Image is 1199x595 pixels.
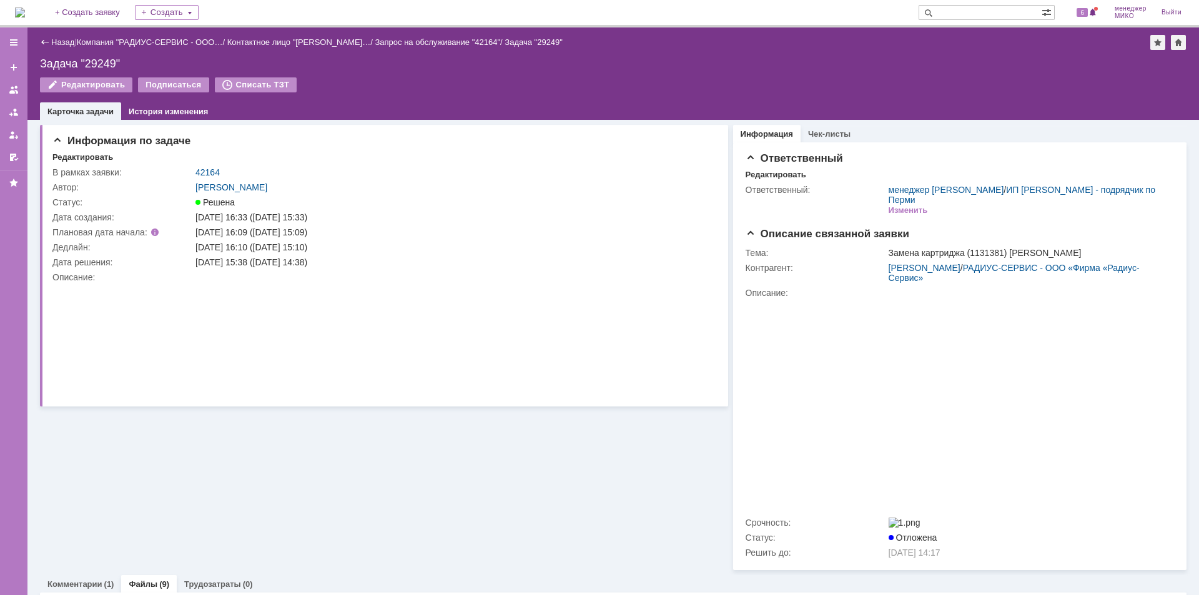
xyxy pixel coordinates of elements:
[195,182,267,192] a: [PERSON_NAME]
[375,37,500,47] a: Запрос на обслуживание "42164"
[4,80,24,100] a: Заявки на командах
[746,518,886,528] div: Срочность:
[746,248,886,258] div: Тема:
[375,37,505,47] div: /
[889,263,1168,283] div: /
[52,135,190,147] span: Информация по задаче
[52,212,193,222] div: Дата создания:
[746,533,886,543] div: Статус:
[889,548,940,558] span: [DATE] 14:17
[746,170,806,180] div: Редактировать
[52,242,193,252] div: Дедлайн:
[227,37,375,47] div: /
[52,152,113,162] div: Редактировать
[1115,12,1147,20] span: МИКО
[195,227,709,237] div: [DATE] 16:09 ([DATE] 15:09)
[808,129,851,139] a: Чек-листы
[746,288,1170,298] div: Описание:
[195,242,709,252] div: [DATE] 16:10 ([DATE] 15:10)
[77,37,223,47] a: Компания "РАДИУС-СЕРВИС - ООО…
[889,185,1004,195] a: менеджер [PERSON_NAME]
[889,518,920,528] img: 1.png
[1171,35,1186,50] div: Сделать домашней страницей
[52,197,193,207] div: Статус:
[889,263,960,273] a: [PERSON_NAME]
[746,263,886,273] div: Контрагент:
[889,185,1155,205] a: ИП [PERSON_NAME] - подрядчик по Перми
[746,185,886,195] div: Ответственный:
[4,125,24,145] a: Мои заявки
[40,57,1187,70] div: Задача "29249"
[15,7,25,17] a: Перейти на домашнюю страницу
[1042,6,1054,17] span: Расширенный поиск
[129,579,157,589] a: Файлы
[741,129,793,139] a: Информация
[52,167,193,177] div: В рамках заявки:
[52,182,193,192] div: Автор:
[889,263,1140,283] a: РАДИУС-СЕРВИС - ООО «Фирма «Радиус-Сервис»
[1150,35,1165,50] div: Добавить в избранное
[889,185,1168,205] div: /
[195,257,709,267] div: [DATE] 15:38 ([DATE] 14:38)
[184,579,241,589] a: Трудозатраты
[52,257,193,267] div: Дата решения:
[52,227,178,237] div: Плановая дата начала:
[129,107,208,116] a: История изменения
[227,37,371,47] a: Контактное лицо "[PERSON_NAME]…
[1077,8,1088,17] span: 6
[746,548,886,558] div: Решить до:
[195,197,235,207] span: Решена
[52,272,711,282] div: Описание:
[4,102,24,122] a: Заявки в моей ответственности
[746,152,843,164] span: Ответственный
[4,147,24,167] a: Мои согласования
[74,37,76,46] div: |
[889,205,928,215] div: Изменить
[1115,5,1147,12] span: менеджер
[77,37,227,47] div: /
[505,37,563,47] div: Задача "29249"
[15,7,25,17] img: logo
[159,579,169,589] div: (9)
[746,228,909,240] span: Описание связанной заявки
[47,107,114,116] a: Карточка задачи
[195,167,220,177] a: 42164
[195,212,709,222] div: [DATE] 16:33 ([DATE] 15:33)
[47,579,102,589] a: Комментарии
[243,579,253,589] div: (0)
[51,37,74,47] a: Назад
[889,248,1168,258] div: Замена картриджа (1131381) [PERSON_NAME]
[135,5,199,20] div: Создать
[104,579,114,589] div: (1)
[889,533,937,543] span: Отложена
[4,57,24,77] a: Создать заявку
